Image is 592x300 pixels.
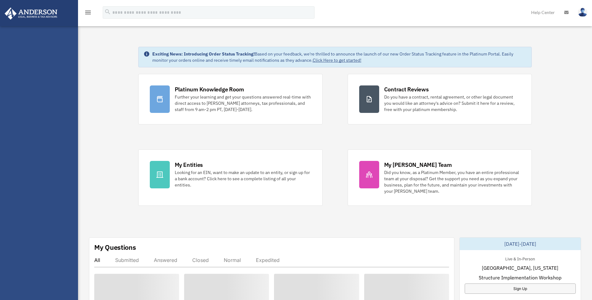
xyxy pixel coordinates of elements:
strong: Exciting News: Introducing Order Status Tracking! [152,51,255,57]
a: Sign Up [465,283,576,294]
a: Contract Reviews Do you have a contract, rental agreement, or other legal document you would like... [348,74,532,124]
div: Based on your feedback, we're thrilled to announce the launch of our new Order Status Tracking fe... [152,51,527,63]
div: All [94,257,100,263]
div: Answered [154,257,177,263]
span: [GEOGRAPHIC_DATA], [US_STATE] [482,264,558,272]
div: Did you know, as a Platinum Member, you have an entire professional team at your disposal? Get th... [384,169,521,194]
div: [DATE]-[DATE] [460,238,581,250]
div: My Questions [94,243,136,252]
div: Contract Reviews [384,85,429,93]
div: My [PERSON_NAME] Team [384,161,452,169]
div: Expedited [256,257,280,263]
a: My [PERSON_NAME] Team Did you know, as a Platinum Member, you have an entire professional team at... [348,149,532,206]
div: Submitted [115,257,139,263]
div: Closed [192,257,209,263]
div: Live & In-Person [500,255,540,262]
div: Looking for an EIN, want to make an update to an entity, or sign up for a bank account? Click her... [175,169,311,188]
a: My Entities Looking for an EIN, want to make an update to an entity, or sign up for a bank accoun... [138,149,323,206]
img: User Pic [578,8,587,17]
i: menu [84,9,92,16]
a: menu [84,11,92,16]
a: Platinum Knowledge Room Further your learning and get your questions answered real-time with dire... [138,74,323,124]
span: Structure Implementation Workshop [479,274,561,281]
div: Platinum Knowledge Room [175,85,244,93]
img: Anderson Advisors Platinum Portal [3,7,59,20]
div: Normal [224,257,241,263]
div: Further your learning and get your questions answered real-time with direct access to [PERSON_NAM... [175,94,311,113]
a: Click Here to get started! [313,57,361,63]
div: My Entities [175,161,203,169]
i: search [104,8,111,15]
div: Do you have a contract, rental agreement, or other legal document you would like an attorney's ad... [384,94,521,113]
